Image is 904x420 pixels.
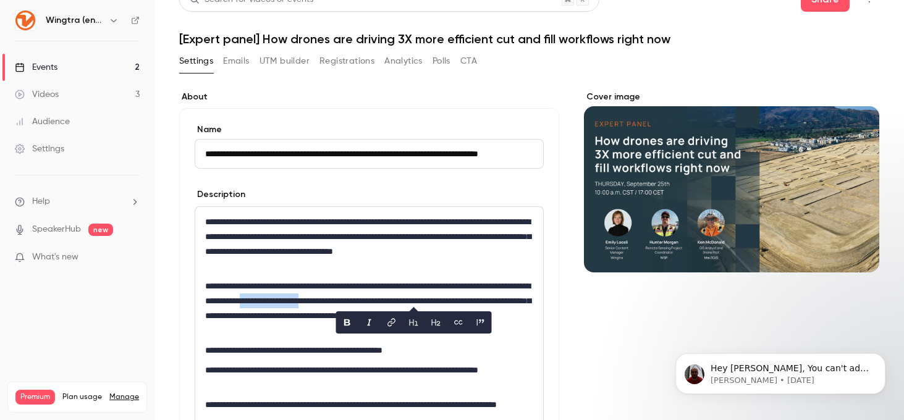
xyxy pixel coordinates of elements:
div: Audience [15,115,70,128]
button: bold [337,313,357,332]
button: Registrations [319,51,374,71]
button: Polls [433,51,450,71]
iframe: Intercom notifications message [657,327,904,414]
div: Events [15,61,57,73]
button: link [382,313,402,332]
label: About [179,91,559,103]
button: Analytics [384,51,423,71]
button: italic [360,313,379,332]
a: SpeakerHub [32,223,81,236]
span: What's new [32,251,78,264]
button: CTA [460,51,477,71]
button: Emails [223,51,249,71]
div: Videos [15,88,59,101]
span: Help [32,195,50,208]
label: Description [195,188,245,201]
a: Manage [109,392,139,402]
section: Cover image [584,91,879,272]
h6: Wingtra (english) [46,14,104,27]
span: Premium [15,390,55,405]
div: Settings [15,143,64,155]
h1: [Expert panel] How drones are driving 3X more efficient cut and fill workflows right now [179,31,879,46]
label: Name [195,124,544,136]
button: blockquote [471,313,491,332]
label: Cover image [584,91,879,103]
img: Wingtra (english) [15,10,35,30]
button: Settings [179,51,213,71]
li: help-dropdown-opener [15,195,140,208]
button: UTM builder [260,51,310,71]
span: Plan usage [62,392,102,402]
span: new [88,224,113,236]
